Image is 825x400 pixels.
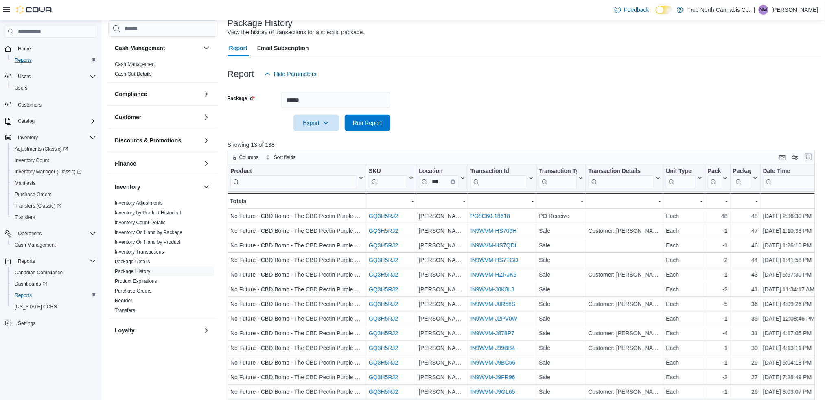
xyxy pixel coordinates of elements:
button: [US_STATE] CCRS [8,301,99,313]
h3: Customer [115,113,141,121]
input: Dark Mode [656,6,673,14]
span: Operations [15,229,96,238]
button: Finance [115,160,200,168]
div: No Future - CBD Bomb - The CBD Pectin Purple One - Hybrid - 1 Pack [230,284,363,294]
a: GQ3H5RJ2 [369,271,398,278]
button: Home [2,43,99,55]
a: IN9WVM-J2PV0W [470,315,517,322]
a: Dashboards [11,279,50,289]
div: SKU [369,168,407,175]
a: Package History [115,269,150,274]
a: IN9WVM-J9GL65 [470,389,515,395]
button: Clear input [451,179,455,184]
button: Cash Management [115,44,200,52]
div: Cash Management [108,59,218,82]
span: Home [15,44,96,54]
button: Canadian Compliance [8,267,99,278]
div: - [733,196,758,206]
span: Transfers (Classic) [15,203,61,209]
div: Transaction Type [539,168,576,188]
a: GQ3H5RJ2 [369,301,398,307]
a: Transfers [115,308,135,313]
a: Inventory Adjustments [115,200,163,206]
a: Feedback [611,2,652,18]
span: Package History [115,268,150,275]
button: Columns [228,153,262,162]
span: Inventory On Hand by Product [115,239,180,245]
span: Feedback [624,6,649,14]
h3: Package History [228,18,293,28]
div: Transaction Id URL [470,168,527,188]
div: Inventory [108,198,218,319]
span: Cash Management [115,61,156,68]
div: Each [666,255,702,265]
button: Export [293,115,339,131]
div: Sale [539,314,583,323]
span: Reports [11,291,96,300]
div: View the history of transactions for a specific package. [228,28,365,37]
div: No Future - CBD Bomb - The CBD Pectin Purple One - Hybrid - 1 Pack [230,299,363,309]
a: IN9WVM-HS706H [470,227,517,234]
a: Customers [15,100,45,110]
div: 43 [733,270,758,280]
button: LocationClear input [419,168,465,188]
button: Keyboard shortcuts [777,153,787,162]
button: Operations [2,228,99,239]
button: Sort fields [263,153,299,162]
div: Totals [230,196,363,206]
div: Sale [539,299,583,309]
button: Cash Management [201,43,211,53]
span: Customers [15,99,96,109]
a: Cash Management [115,61,156,67]
div: Each [666,226,702,236]
div: - [539,196,583,206]
h3: Compliance [115,90,147,98]
button: Catalog [15,116,38,126]
span: Run Report [353,119,382,127]
div: -1 [708,240,728,250]
a: Users [11,83,31,93]
button: Cash Management [8,239,99,251]
span: Cash Out Details [115,71,152,77]
a: Inventory Count Details [115,220,166,225]
a: Transfers (Classic) [8,200,99,212]
a: GQ3H5RJ2 [369,257,398,263]
button: Reports [8,55,99,66]
button: Discounts & Promotions [115,136,200,144]
div: 46 [733,240,758,250]
button: Users [15,72,34,81]
button: Reports [15,256,38,266]
h3: Finance [115,160,136,168]
div: - [708,196,728,206]
div: Customer: [PERSON_NAME] [588,299,661,309]
span: NM [760,5,768,15]
span: Transfers [115,307,135,314]
a: GQ3H5RJ2 [369,242,398,249]
button: Finance [201,159,211,168]
button: Display options [790,153,800,162]
button: Hide Parameters [261,66,320,82]
button: Inventory [15,133,41,142]
a: Inventory Transactions [115,249,164,255]
button: Product [230,168,363,188]
button: Operations [15,229,45,238]
a: IN9WVM-J9FR96 [470,374,515,380]
div: Location [419,168,459,175]
span: Users [18,73,31,80]
a: GQ3H5RJ2 [369,213,398,219]
a: GQ3H5RJ2 [369,389,398,395]
a: GQ3H5RJ2 [369,345,398,351]
button: Customer [115,113,200,121]
a: IN9WVM-J0K8L3 [470,286,514,293]
div: No Future - CBD Bomb - The CBD Pectin Purple One - Hybrid - 1 Pack [230,270,363,280]
span: [US_STATE] CCRS [15,304,57,310]
div: Customer: [PERSON_NAME] [588,270,661,280]
button: Users [2,71,99,82]
span: Cash Management [15,242,56,248]
div: Unit Type [666,168,696,175]
span: Inventory [15,133,96,142]
nav: Complex example [5,39,96,350]
button: Package Quantity Change [708,168,728,188]
button: Transaction Type [539,168,583,188]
